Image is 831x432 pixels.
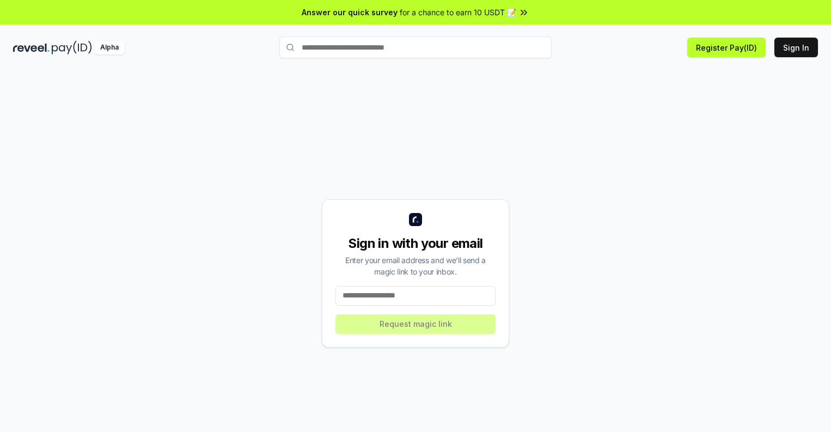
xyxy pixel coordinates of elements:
div: Enter your email address and we’ll send a magic link to your inbox. [335,254,496,277]
button: Sign In [774,38,818,57]
img: pay_id [52,41,92,54]
div: Sign in with your email [335,235,496,252]
img: logo_small [409,213,422,226]
span: for a chance to earn 10 USDT 📝 [400,7,516,18]
span: Answer our quick survey [302,7,398,18]
button: Register Pay(ID) [687,38,766,57]
img: reveel_dark [13,41,50,54]
div: Alpha [94,41,125,54]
